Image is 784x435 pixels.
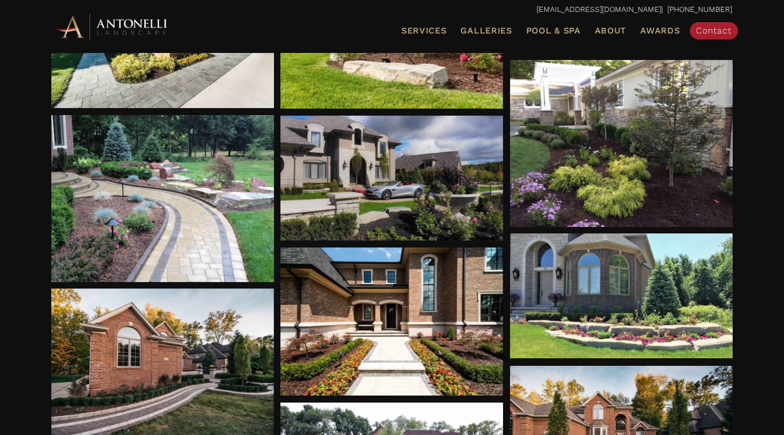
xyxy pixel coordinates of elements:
[636,24,684,38] a: Awards
[401,26,447,35] span: Services
[461,25,512,36] span: Galleries
[526,25,581,36] span: Pool & Spa
[537,5,662,14] a: [EMAIL_ADDRESS][DOMAIN_NAME]
[690,22,738,39] a: Contact
[591,24,631,38] a: About
[52,12,171,42] img: Antonelli Horizontal Logo
[397,24,451,38] a: Services
[696,25,732,36] span: Contact
[595,26,627,35] span: About
[522,24,585,38] a: Pool & Spa
[457,24,517,38] a: Galleries
[52,3,733,17] p: | [PHONE_NUMBER]
[640,25,680,36] span: Awards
